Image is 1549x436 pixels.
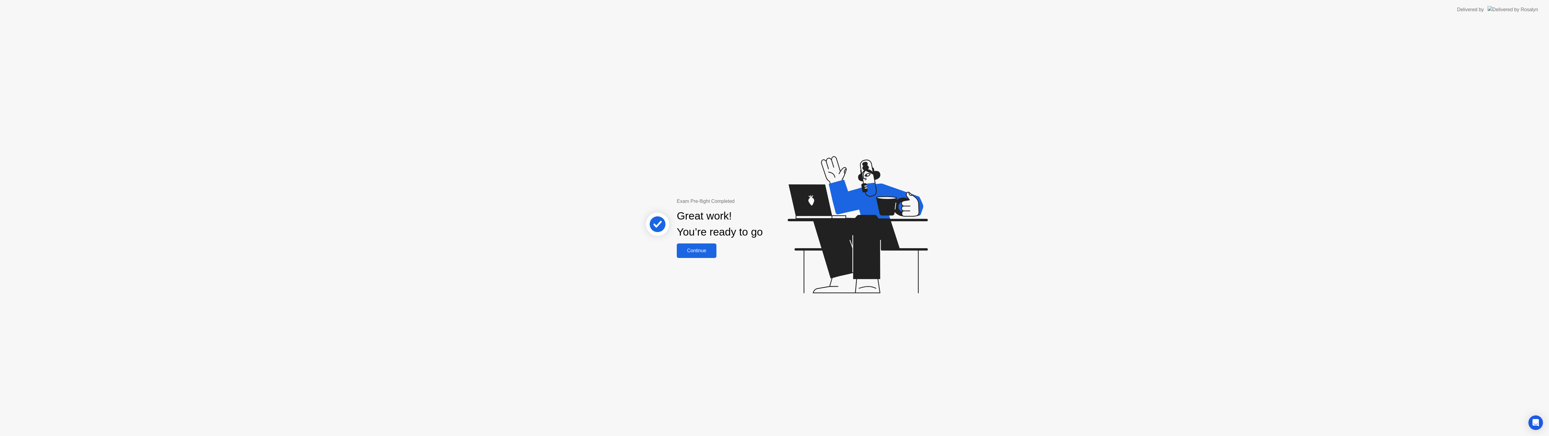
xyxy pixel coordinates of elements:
div: Open Intercom Messenger [1528,415,1543,430]
div: Delivered by [1457,6,1484,13]
button: Continue [677,243,716,258]
div: Exam Pre-flight Completed [677,198,802,205]
img: Delivered by Rosalyn [1488,6,1538,13]
div: Great work! You’re ready to go [677,208,763,240]
div: Continue [679,248,715,253]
